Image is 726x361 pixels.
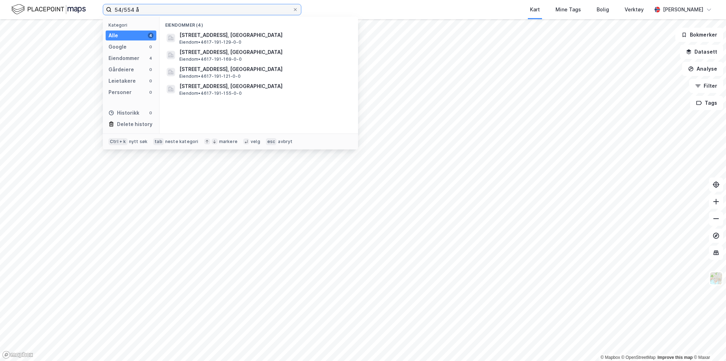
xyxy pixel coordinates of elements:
div: Alle [108,31,118,40]
span: [STREET_ADDRESS], [GEOGRAPHIC_DATA] [179,48,350,56]
div: velg [251,139,260,144]
input: Søk på adresse, matrikkel, gårdeiere, leietakere eller personer [112,4,292,15]
a: Mapbox [601,355,620,360]
div: 4 [148,55,153,61]
img: logo.f888ab2527a4732fd821a326f86c7f29.svg [11,3,86,16]
span: [STREET_ADDRESS], [GEOGRAPHIC_DATA] [179,31,350,39]
a: Mapbox homepage [2,351,33,359]
a: OpenStreetMap [621,355,656,360]
span: [STREET_ADDRESS], [GEOGRAPHIC_DATA] [179,82,350,91]
div: nytt søk [129,139,148,144]
div: Bolig [597,5,609,14]
div: [PERSON_NAME] [663,5,703,14]
a: Improve this map [658,355,693,360]
iframe: Chat Widget [691,327,726,361]
div: Verktøy [625,5,644,14]
button: Datasett [680,45,723,59]
div: Gårdeiere [108,65,134,74]
div: Kart [530,5,540,14]
span: [STREET_ADDRESS], [GEOGRAPHIC_DATA] [179,65,350,73]
div: markere [219,139,238,144]
div: 0 [148,44,153,50]
img: Z [709,272,723,285]
span: Eiendom • 4617-191-129-0-0 [179,39,241,45]
span: Eiendom • 4617-191-169-0-0 [179,56,242,62]
span: Eiendom • 4617-191-121-0-0 [179,73,241,79]
button: Bokmerker [675,28,723,42]
div: Ctrl + k [108,138,128,145]
div: 0 [148,110,153,116]
button: Analyse [682,62,723,76]
div: Kategori [108,22,156,28]
div: 4 [148,33,153,38]
div: neste kategori [165,139,199,144]
div: Eiendommer (4) [160,17,358,29]
div: Leietakere [108,77,136,85]
div: 0 [148,67,153,72]
button: Tags [690,96,723,110]
div: Personer [108,88,132,97]
div: Google [108,43,127,51]
button: Filter [689,79,723,93]
div: Historikk [108,109,139,117]
div: Delete history [117,120,152,128]
div: 0 [148,78,153,84]
div: tab [153,138,164,145]
div: esc [266,138,277,145]
div: Eiendommer [108,54,139,62]
div: 0 [148,89,153,95]
span: Eiendom • 4617-191-155-0-0 [179,91,242,96]
div: Mine Tags [555,5,581,14]
div: avbryt [278,139,292,144]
